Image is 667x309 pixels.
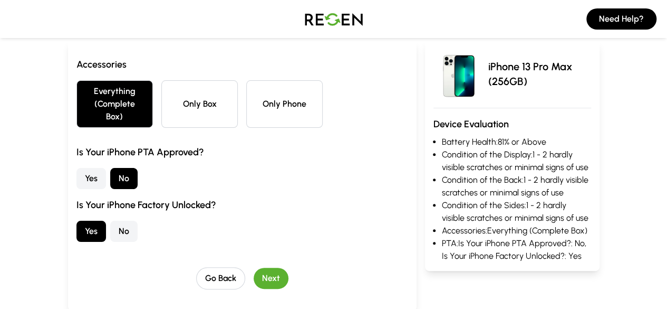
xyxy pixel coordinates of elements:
button: No [110,168,138,189]
li: Battery Health: 81% or Above [442,136,591,148]
button: Everything (Complete Box) [76,80,153,128]
li: Accessories: Everything (Complete Box) [442,224,591,237]
li: Condition of the Sides: 1 - 2 hardly visible scratches or minimal signs of use [442,199,591,224]
li: Condition of the Back: 1 - 2 hardly visible scratches or minimal signs of use [442,174,591,199]
img: Logo [297,4,371,34]
button: Yes [76,221,106,242]
h3: Is Your iPhone Factory Unlocked? [76,198,408,212]
li: PTA: Is Your iPhone PTA Approved?: No, Is Your iPhone Factory Unlocked?: Yes [442,237,591,263]
h3: Device Evaluation [433,117,591,132]
p: iPhone 13 Pro Max (256GB) [488,59,591,89]
button: Go Back [196,267,245,289]
button: Next [254,268,288,289]
button: Only Phone [246,80,323,128]
h3: Accessories [76,57,408,72]
h3: Is Your iPhone PTA Approved? [76,145,408,160]
button: Yes [76,168,106,189]
button: Need Help? [586,8,656,30]
button: No [110,221,138,242]
button: Only Box [161,80,238,128]
img: iPhone 13 Pro Max [433,49,484,99]
li: Condition of the Display: 1 - 2 hardly visible scratches or minimal signs of use [442,148,591,174]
